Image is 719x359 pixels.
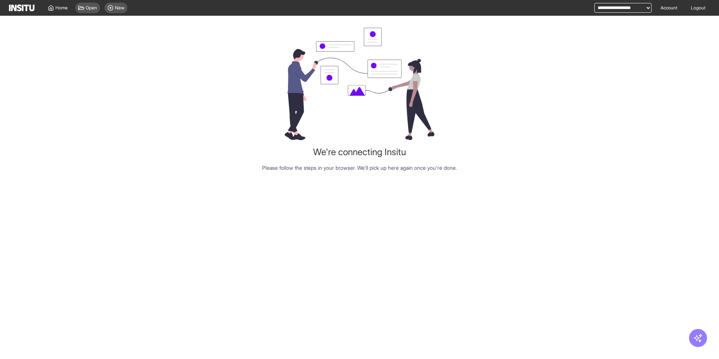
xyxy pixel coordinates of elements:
[115,5,124,11] span: New
[262,164,457,172] p: Please follow the steps in your browser. We'll pick up here again once you're done.
[313,146,406,158] h1: We're connecting Insitu
[86,5,97,11] span: Open
[55,5,68,11] span: Home
[9,4,34,11] img: Logo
